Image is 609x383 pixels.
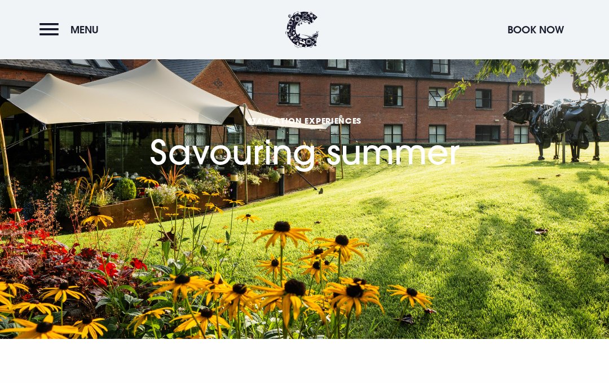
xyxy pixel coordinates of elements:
h1: Savouring summer [150,68,460,173]
span: Menu [70,23,99,36]
span: Staycation Experiences [150,115,460,126]
button: Book Now [502,18,570,42]
img: Clandeboye Lodge [285,11,319,48]
button: Menu [39,18,104,42]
